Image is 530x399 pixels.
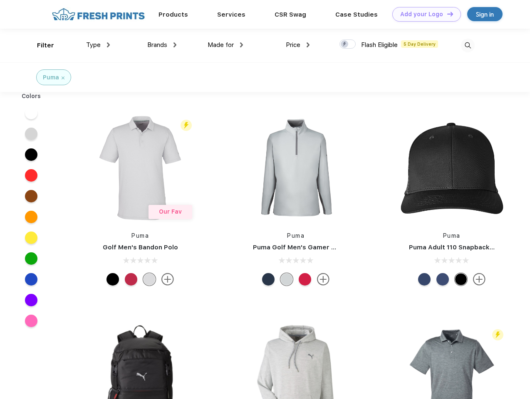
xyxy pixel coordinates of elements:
[299,273,311,286] div: Ski Patrol
[443,232,461,239] a: Puma
[147,41,167,49] span: Brands
[62,76,64,79] img: filter_cancel.svg
[396,113,507,223] img: func=resize&h=266
[461,39,475,52] img: desktop_search.svg
[131,232,149,239] a: Puma
[50,7,147,22] img: fo%20logo%202.webp
[401,40,438,48] span: 5 Day Delivery
[280,273,293,286] div: High Rise
[307,42,310,47] img: dropdown.png
[492,329,503,340] img: flash_active_toggle.svg
[208,41,234,49] span: Made for
[15,92,47,101] div: Colors
[217,11,245,18] a: Services
[447,12,453,16] img: DT
[253,244,384,251] a: Puma Golf Men's Gamer Golf Quarter-Zip
[37,41,54,50] div: Filter
[159,11,188,18] a: Products
[240,113,351,223] img: func=resize&h=266
[143,273,156,286] div: High Rise
[400,11,443,18] div: Add your Logo
[159,208,182,215] span: Our Fav
[103,244,178,251] a: Golf Men's Bandon Polo
[106,273,119,286] div: Puma Black
[173,42,176,47] img: dropdown.png
[85,113,196,223] img: func=resize&h=266
[43,73,59,82] div: Puma
[181,120,192,131] img: flash_active_toggle.svg
[262,273,275,286] div: Navy Blazer
[361,41,398,49] span: Flash Eligible
[240,42,243,47] img: dropdown.png
[286,41,300,49] span: Price
[476,10,494,19] div: Sign in
[467,7,503,21] a: Sign in
[161,273,174,286] img: more.svg
[125,273,137,286] div: Ski Patrol
[473,273,485,286] img: more.svg
[455,273,467,286] div: Pma Blk Pma Blk
[418,273,431,286] div: Peacoat with Qut Shd
[317,273,329,286] img: more.svg
[275,11,306,18] a: CSR Swag
[287,232,305,239] a: Puma
[86,41,101,49] span: Type
[436,273,449,286] div: Peacoat Qut Shd
[107,42,110,47] img: dropdown.png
